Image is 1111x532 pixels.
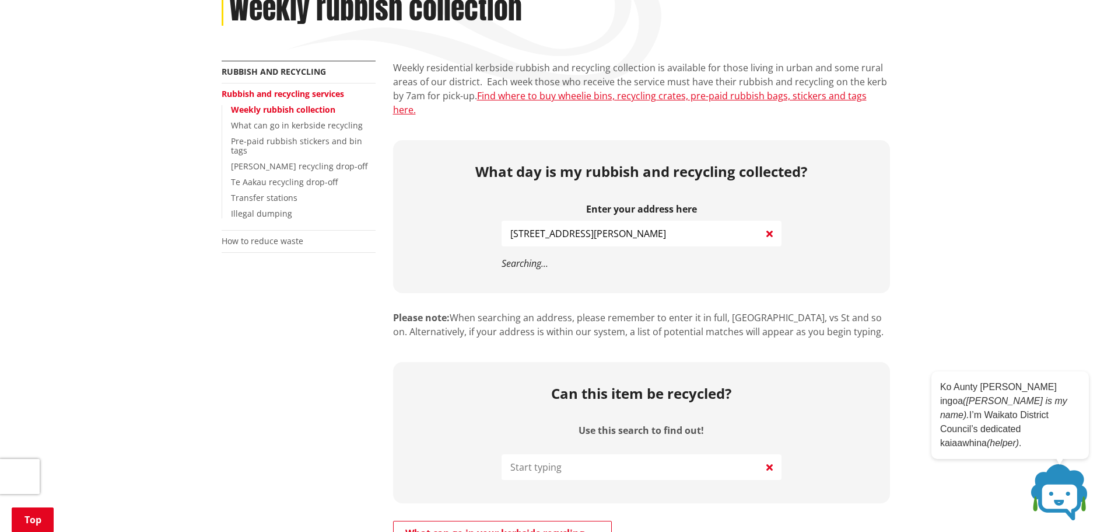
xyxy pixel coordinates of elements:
[502,454,781,480] input: Start typing
[222,88,344,99] a: Rubbish and recycling services
[393,311,890,339] p: When searching an address, please remember to enter it in full, [GEOGRAPHIC_DATA], vs St and so o...
[987,438,1019,448] em: (helper)
[551,385,731,402] h2: Can this item be recycled?
[222,235,303,246] a: How to reduce waste
[502,204,781,215] label: Enter your address here
[393,311,450,324] strong: Please note:
[502,221,781,246] input: e.g. Duke Street NGARUAWAHIA
[393,89,867,116] a: Find where to buy wheelie bins, recycling crates, pre-paid rubbish bags, stickers and tags here.
[222,66,326,77] a: Rubbish and recycling
[231,104,335,115] a: Weekly rubbish collection
[231,192,297,203] a: Transfer stations
[231,135,362,157] a: Pre-paid rubbish stickers and bin tags
[579,425,704,436] label: Use this search to find out!
[402,164,881,180] h2: What day is my rubbish and recycling collected?
[393,61,890,117] p: Weekly residential kerbside rubbish and recycling collection is available for those living in urb...
[12,507,54,532] a: Top
[502,257,548,270] i: Searching...
[231,161,367,172] a: [PERSON_NAME] recycling drop-off
[940,396,1067,420] em: ([PERSON_NAME] is my name).
[231,208,292,219] a: Illegal dumping
[231,120,363,131] a: What can go in kerbside recycling
[940,380,1080,450] p: Ko Aunty [PERSON_NAME] ingoa I’m Waikato District Council’s dedicated kaiaawhina .
[231,176,338,187] a: Te Aakau recycling drop-off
